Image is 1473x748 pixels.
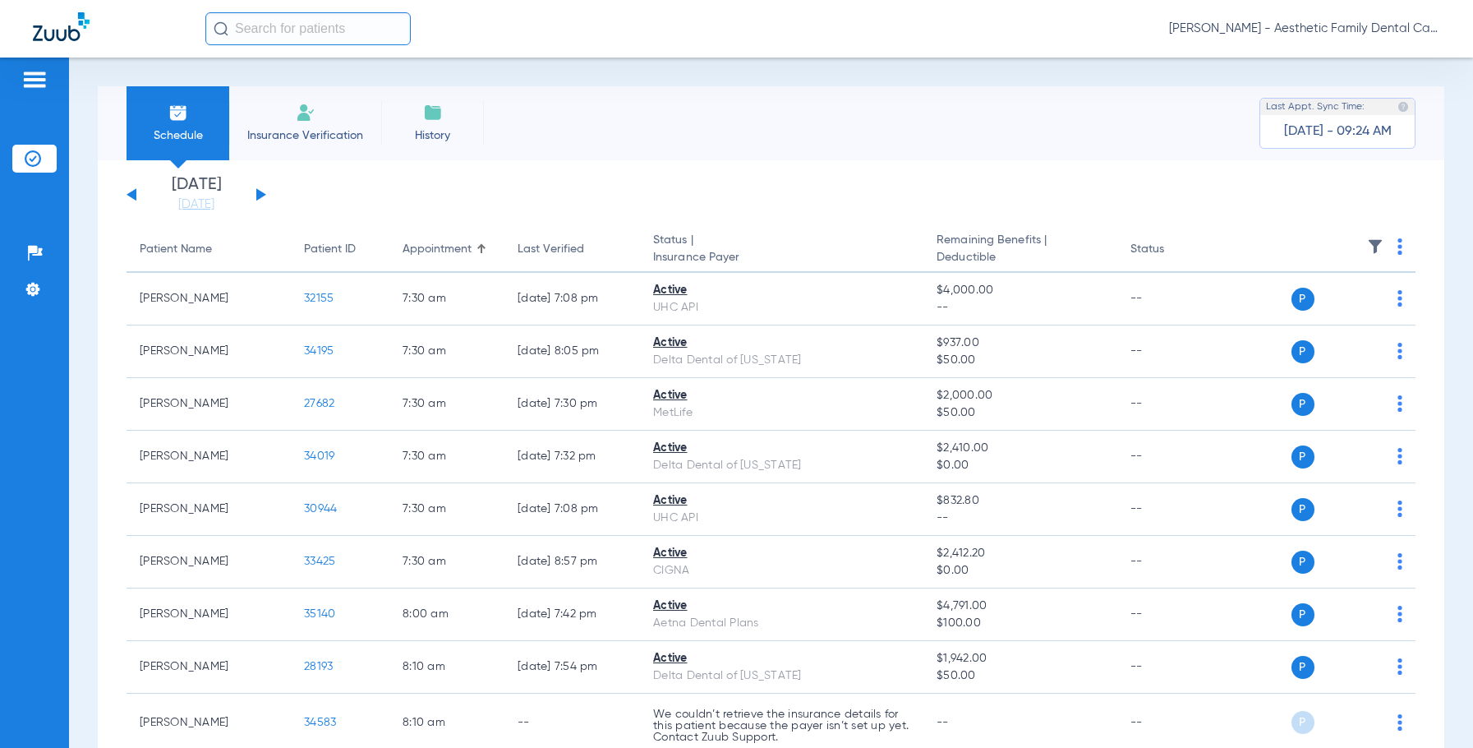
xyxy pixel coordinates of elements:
[127,483,291,536] td: [PERSON_NAME]
[653,492,910,510] div: Active
[1291,551,1314,574] span: P
[1397,714,1402,731] img: group-dot-blue.svg
[504,431,640,483] td: [DATE] 7:32 PM
[653,335,910,352] div: Active
[304,503,337,515] span: 30944
[304,241,376,258] div: Patient ID
[653,440,910,457] div: Active
[653,562,910,579] div: CIGNA
[389,536,504,589] td: 7:30 AM
[653,299,910,316] div: UHC API
[1291,393,1314,416] span: P
[389,589,504,641] td: 8:00 AM
[937,562,1103,579] span: $0.00
[504,641,640,694] td: [DATE] 7:54 PM
[653,615,910,632] div: Aetna Dental Plans
[1266,99,1365,115] span: Last Appt. Sync Time:
[304,345,334,357] span: 34195
[304,293,334,304] span: 32155
[653,510,910,527] div: UHC API
[937,404,1103,422] span: $50.00
[394,127,472,144] span: History
[937,249,1103,266] span: Deductible
[423,103,443,122] img: History
[1117,641,1228,694] td: --
[923,227,1116,273] th: Remaining Benefits |
[937,457,1103,474] span: $0.00
[1117,589,1228,641] td: --
[653,545,910,562] div: Active
[1397,553,1402,570] img: group-dot-blue.svg
[1117,326,1228,378] td: --
[33,12,90,41] img: Zuub Logo
[127,536,291,589] td: [PERSON_NAME]
[937,510,1103,527] span: --
[1291,288,1314,311] span: P
[937,335,1103,352] span: $937.00
[296,103,315,122] img: Manual Insurance Verification
[304,450,334,462] span: 34019
[937,387,1103,404] span: $2,000.00
[518,241,584,258] div: Last Verified
[937,667,1103,685] span: $50.00
[21,70,48,90] img: hamburger-icon
[1397,448,1402,464] img: group-dot-blue.svg
[127,326,291,378] td: [PERSON_NAME]
[1397,290,1402,307] img: group-dot-blue.svg
[127,589,291,641] td: [PERSON_NAME]
[504,326,640,378] td: [DATE] 8:05 PM
[653,650,910,667] div: Active
[1291,603,1314,626] span: P
[653,457,910,474] div: Delta Dental of [US_STATE]
[653,387,910,404] div: Active
[504,536,640,589] td: [DATE] 8:57 PM
[1117,273,1228,326] td: --
[403,241,472,258] div: Appointment
[1117,227,1228,273] th: Status
[504,273,640,326] td: [DATE] 7:08 PM
[1284,123,1392,140] span: [DATE] - 09:24 AM
[653,667,910,685] div: Delta Dental of [US_STATE]
[937,598,1103,615] span: $4,791.00
[214,21,228,36] img: Search Icon
[653,249,910,266] span: Insurance Payer
[1291,446,1314,469] span: P
[653,404,910,422] div: MetLife
[937,282,1103,299] span: $4,000.00
[518,241,627,258] div: Last Verified
[389,326,504,378] td: 7:30 AM
[389,641,504,694] td: 8:10 AM
[504,589,640,641] td: [DATE] 7:42 PM
[205,12,411,45] input: Search for patients
[937,299,1103,316] span: --
[403,241,491,258] div: Appointment
[139,127,217,144] span: Schedule
[937,650,1103,667] span: $1,942.00
[1117,483,1228,536] td: --
[1397,395,1402,412] img: group-dot-blue.svg
[653,352,910,369] div: Delta Dental of [US_STATE]
[389,378,504,431] td: 7:30 AM
[127,431,291,483] td: [PERSON_NAME]
[1397,606,1402,622] img: group-dot-blue.svg
[1291,340,1314,363] span: P
[937,352,1103,369] span: $50.00
[304,717,336,728] span: 34583
[504,378,640,431] td: [DATE] 7:30 PM
[304,661,333,672] span: 28193
[1169,21,1440,37] span: [PERSON_NAME] - Aesthetic Family Dental Care ([PERSON_NAME])
[304,556,335,567] span: 33425
[304,398,334,409] span: 27682
[1397,658,1402,675] img: group-dot-blue.svg
[937,545,1103,562] span: $2,412.20
[640,227,923,273] th: Status |
[937,615,1103,632] span: $100.00
[304,241,356,258] div: Patient ID
[937,492,1103,510] span: $832.80
[389,483,504,536] td: 7:30 AM
[127,378,291,431] td: [PERSON_NAME]
[389,431,504,483] td: 7:30 AM
[127,641,291,694] td: [PERSON_NAME]
[937,440,1103,457] span: $2,410.00
[937,717,949,728] span: --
